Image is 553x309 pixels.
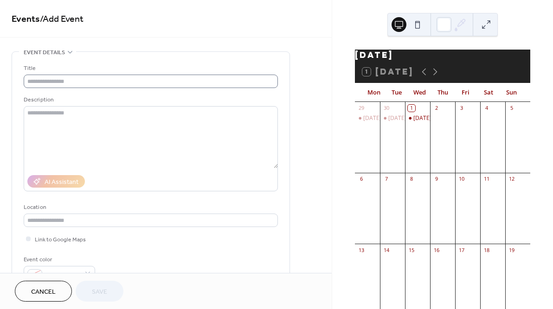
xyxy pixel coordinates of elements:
[362,83,385,102] div: Mon
[433,105,440,112] div: 2
[508,246,515,253] div: 19
[483,176,490,183] div: 11
[24,95,276,105] div: Description
[454,83,477,102] div: Fri
[383,246,390,253] div: 14
[363,114,381,122] div: [DATE]
[483,105,490,112] div: 4
[413,114,431,122] div: [DATE]
[408,105,415,112] div: 1
[24,255,93,265] div: Event color
[508,176,515,183] div: 12
[383,176,390,183] div: 7
[388,114,406,122] div: [DATE]
[458,246,465,253] div: 17
[355,50,530,61] div: [DATE]
[358,176,365,183] div: 6
[508,105,515,112] div: 5
[431,83,454,102] div: Thu
[500,83,523,102] div: Sun
[12,10,40,28] a: Events
[383,105,390,112] div: 30
[24,63,276,73] div: Title
[458,176,465,183] div: 10
[408,176,415,183] div: 8
[355,114,380,122] div: Monday 29 Sept
[24,48,65,57] span: Event details
[40,10,84,28] span: / Add Event
[477,83,500,102] div: Sat
[15,281,72,302] button: Cancel
[405,114,430,122] div: Wednesday 1 Oct
[358,105,365,112] div: 29
[458,105,465,112] div: 3
[380,114,405,122] div: Tuesday 30 Sept
[408,246,415,253] div: 15
[358,246,365,253] div: 13
[386,83,408,102] div: Tue
[31,287,56,297] span: Cancel
[35,235,86,245] span: Link to Google Maps
[433,246,440,253] div: 16
[408,83,431,102] div: Wed
[24,202,276,212] div: Location
[433,176,440,183] div: 9
[483,246,490,253] div: 18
